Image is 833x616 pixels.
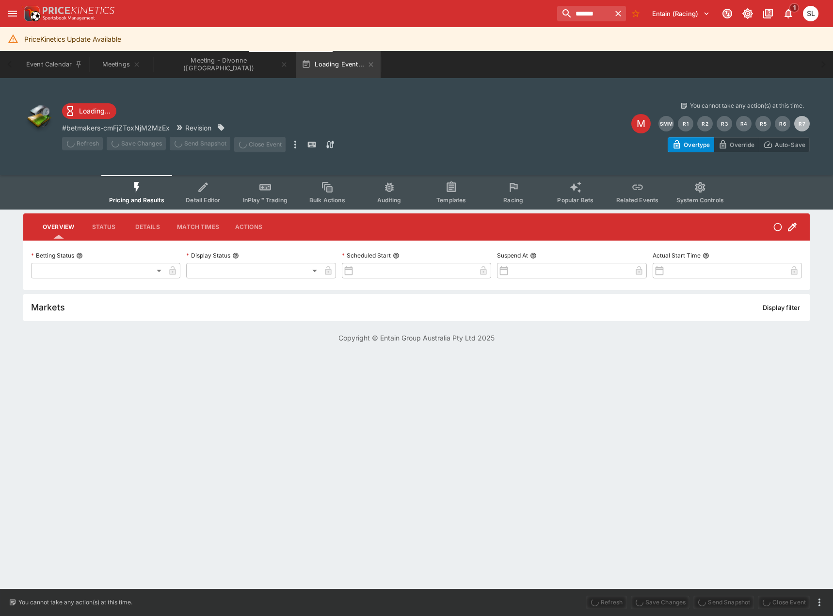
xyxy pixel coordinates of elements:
[169,215,227,239] button: Match Times
[755,116,771,131] button: R5
[31,302,65,313] h5: Markets
[759,5,777,22] button: Documentation
[185,123,211,133] p: Revision
[803,6,818,21] div: Singa Livett
[90,51,152,78] button: Meetings
[697,116,713,131] button: R2
[436,196,466,204] span: Templates
[24,30,121,48] div: PriceKinetics Update Available
[668,137,714,152] button: Overtype
[653,251,701,259] p: Actual Start Time
[20,51,88,78] button: Event Calendar
[658,116,810,131] nav: pagination navigation
[780,5,797,22] button: Notifications
[23,101,54,132] img: other.png
[377,196,401,204] span: Auditing
[497,251,528,259] p: Suspend At
[289,137,301,152] button: more
[43,16,95,20] img: Sportsbook Management
[739,5,756,22] button: Toggle light/dark mode
[243,196,288,204] span: InPlay™ Trading
[775,116,790,131] button: R6
[79,106,111,116] p: Loading...
[4,5,21,22] button: open drawer
[631,114,651,133] div: Edit Meeting
[628,6,643,21] button: No Bookmarks
[794,116,810,131] button: R7
[43,7,114,14] img: PriceKinetics
[296,51,381,78] button: Loading Event...
[557,196,593,204] span: Popular Bets
[690,101,804,110] p: You cannot take any action(s) at this time.
[227,215,271,239] button: Actions
[646,6,716,21] button: Select Tenant
[62,123,170,133] p: Copy To Clipboard
[109,196,164,204] span: Pricing and Results
[719,5,736,22] button: Connected to PK
[76,252,83,259] button: Betting Status
[676,196,724,204] span: System Controls
[154,51,294,78] button: Meeting - Divonne (FR)
[775,140,805,150] p: Auto-Save
[186,196,220,204] span: Detail Editor
[503,196,523,204] span: Racing
[35,215,82,239] button: Overview
[658,116,674,131] button: SMM
[393,252,400,259] button: Scheduled Start
[309,196,345,204] span: Bulk Actions
[101,175,732,210] div: Event type filters
[736,116,752,131] button: R4
[759,137,810,152] button: Auto-Save
[530,252,537,259] button: Suspend At
[678,116,693,131] button: R1
[31,251,74,259] p: Betting Status
[616,196,658,204] span: Related Events
[814,597,825,608] button: more
[557,6,610,21] input: search
[789,3,800,13] span: 1
[684,140,710,150] p: Overtype
[714,137,759,152] button: Override
[21,4,41,23] img: PriceKinetics Logo
[717,116,732,131] button: R3
[757,300,806,315] button: Display filter
[800,3,821,24] button: Singa Livett
[342,251,391,259] p: Scheduled Start
[18,598,132,607] p: You cannot take any action(s) at this time.
[126,215,169,239] button: Details
[82,215,126,239] button: Status
[730,140,754,150] p: Override
[668,137,810,152] div: Start From
[703,252,709,259] button: Actual Start Time
[232,252,239,259] button: Display Status
[186,251,230,259] p: Display Status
